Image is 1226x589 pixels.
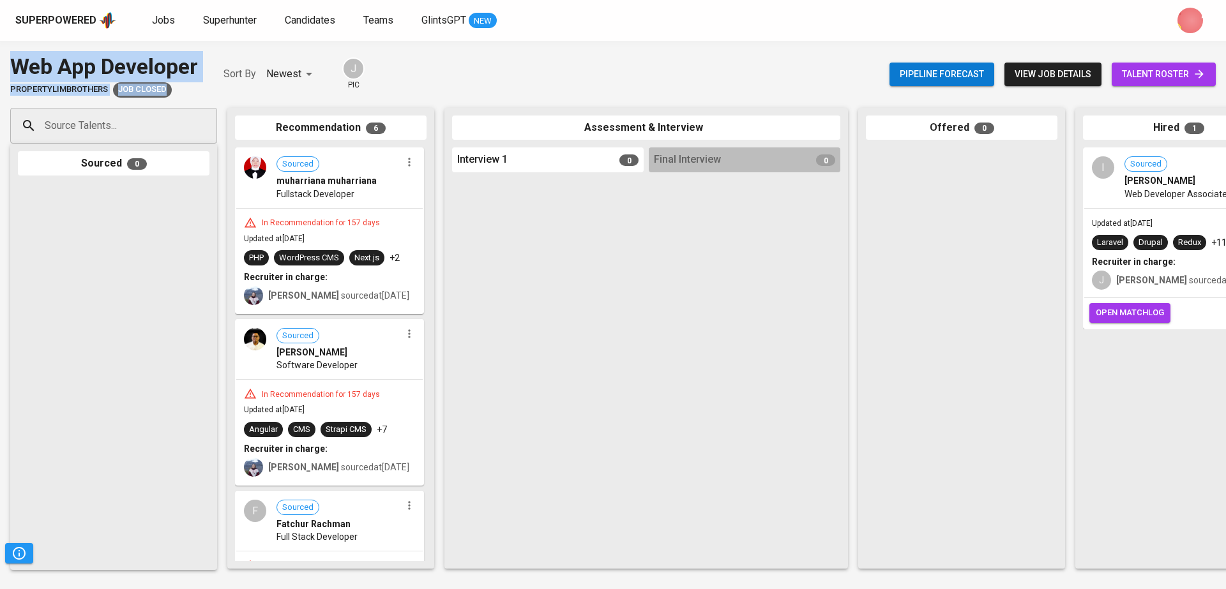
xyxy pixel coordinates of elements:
[276,346,347,359] span: [PERSON_NAME]
[363,13,396,29] a: Teams
[469,15,497,27] span: NEW
[816,154,835,166] span: 0
[235,116,427,140] div: Recommendation
[244,286,263,305] img: christine.raharja@glints.com
[257,389,385,400] div: In Recommendation for 157 days
[1184,123,1204,134] span: 1
[974,123,994,134] span: 0
[1015,66,1091,82] span: view job details
[152,13,178,29] a: Jobs
[342,57,365,80] div: J
[244,458,263,477] img: christine.raharja@glints.com
[285,14,335,26] span: Candidates
[1092,257,1176,267] b: Recruiter in charge:
[1096,306,1164,320] span: open matchlog
[99,11,116,30] img: app logo
[113,82,172,98] div: Job already placed by Glints
[276,188,354,200] span: Fullstack Developer
[113,84,172,96] span: Job Closed
[342,57,365,91] div: pic
[223,66,256,82] p: Sort By
[210,124,213,127] button: Open
[268,462,339,472] b: [PERSON_NAME]
[277,158,319,170] span: Sourced
[1125,158,1167,170] span: Sourced
[266,63,317,86] div: Newest
[277,502,319,514] span: Sourced
[268,290,409,301] span: sourced at [DATE]
[1139,237,1163,249] div: Drupal
[866,116,1057,140] div: Offered
[293,424,310,436] div: CMS
[268,290,339,301] b: [PERSON_NAME]
[452,116,840,140] div: Assessment & Interview
[244,156,266,179] img: 4ae4c51059048859ce3fdbda7ef6de36.jpg
[326,424,367,436] div: Strapi CMS
[10,84,108,96] span: PropertyLimBrothers
[421,13,497,29] a: GlintsGPT NEW
[15,13,96,28] div: Superpowered
[10,51,198,82] div: Web App Developer
[889,63,994,86] button: Pipeline forecast
[244,234,305,243] span: Updated at [DATE]
[266,66,301,82] p: Newest
[244,328,266,350] img: 9ba5052ce77945d6b0a36b5fbe043f48.jpg
[152,14,175,26] span: Jobs
[276,359,358,371] span: Software Developer
[421,14,466,26] span: GlintsGPT
[1178,237,1201,249] div: Redux
[249,252,264,264] div: PHP
[235,319,424,486] div: Sourced[PERSON_NAME]Software DeveloperIn Recommendation for 157 daysUpdated at[DATE]AngularCMSStr...
[244,500,266,522] div: F
[366,123,386,134] span: 6
[249,424,278,436] div: Angular
[5,543,33,563] button: Pipeline Triggers
[18,151,209,176] div: Sourced
[377,423,387,436] p: +7
[244,444,328,454] b: Recruiter in charge:
[619,154,639,166] span: 0
[1092,219,1153,228] span: Updated at [DATE]
[203,14,257,26] span: Superhunter
[1092,156,1114,179] div: I
[1177,8,1203,33] img: dwi.nugrahini@glints.com
[1092,271,1111,290] div: J
[276,530,358,543] span: Full Stack Developer
[277,330,319,342] span: Sourced
[1122,66,1206,82] span: talent roster
[268,462,409,472] span: sourced at [DATE]
[285,13,338,29] a: Candidates
[1116,275,1187,285] b: [PERSON_NAME]
[276,518,351,530] span: Fatchur Rachman
[244,405,305,414] span: Updated at [DATE]
[363,14,393,26] span: Teams
[354,252,379,264] div: Next.js
[457,153,508,167] span: Interview 1
[203,13,259,29] a: Superhunter
[1097,237,1123,249] div: Laravel
[279,252,339,264] div: WordPress CMS
[244,272,328,282] b: Recruiter in charge:
[257,218,385,228] div: In Recommendation for 157 days
[390,251,400,264] p: +2
[235,147,424,314] div: Sourcedmuharriana muharrianaFullstack DeveloperIn Recommendation for 157 daysUpdated at[DATE]PHPW...
[1124,174,1195,187] span: [PERSON_NAME]
[1004,63,1101,86] button: view job details
[276,174,377,187] span: muharriana muharriana
[1112,63,1216,86] a: talent roster
[1089,303,1170,323] button: open matchlog
[127,158,147,170] span: 0
[654,153,721,167] span: Final Interview
[15,11,116,30] a: Superpoweredapp logo
[900,66,984,82] span: Pipeline forecast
